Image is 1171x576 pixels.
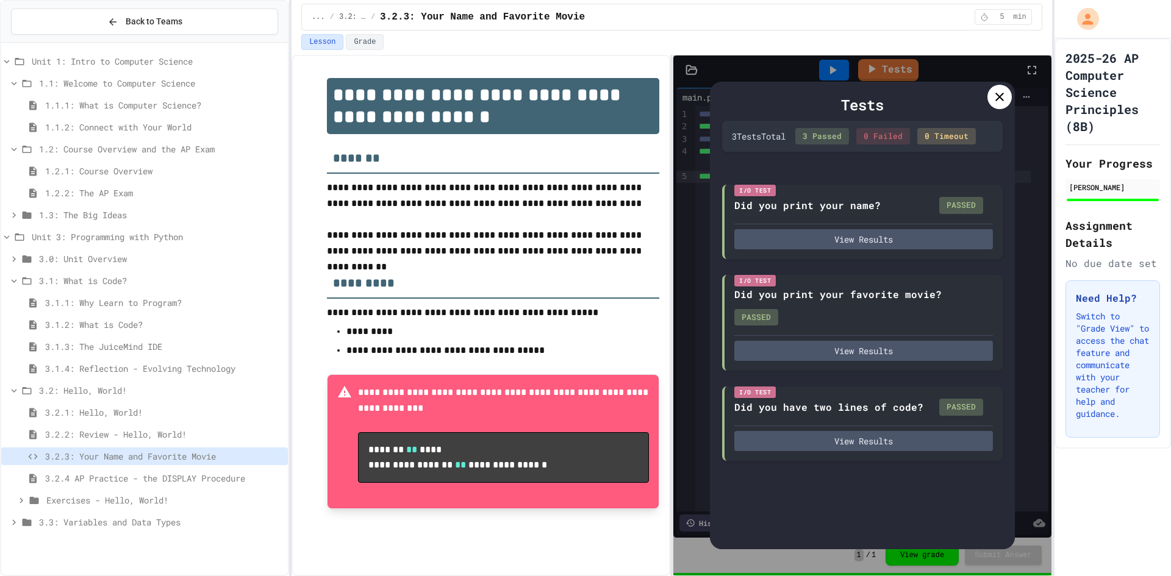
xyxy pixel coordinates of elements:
p: Switch to "Grade View" to access the chat feature and communicate with your teacher for help and ... [1076,310,1150,420]
span: 1.2.2: The AP Exam [45,187,283,199]
div: [PERSON_NAME] [1069,182,1156,193]
h3: Need Help? [1076,291,1150,305]
span: / [371,12,375,22]
div: My Account [1064,5,1102,33]
div: I/O Test [734,275,776,286]
h2: Assignment Details [1065,217,1160,251]
div: 0 Timeout [917,128,976,145]
span: 3.2: Hello, World! [39,384,283,397]
span: 3.1.1: Why Learn to Program? [45,296,283,309]
span: Unit 1: Intro to Computer Science [32,55,283,68]
button: Back to Teams [11,9,278,35]
span: 3.2.2: Review - Hello, World! [45,428,283,441]
span: 3.2.1: Hello, World! [45,406,283,419]
span: 3.2: Hello, World! [339,12,366,22]
span: 3.2.3: Your Name and Favorite Movie [45,450,283,463]
span: 3.1.3: The JuiceMind IDE [45,340,283,353]
span: Back to Teams [126,15,182,28]
span: 3.1: What is Code? [39,274,283,287]
div: 3 Passed [795,128,849,145]
div: PASSED [939,197,983,214]
span: ... [312,12,325,22]
button: View Results [734,229,993,249]
span: 3.2.4 AP Practice - the DISPLAY Procedure [45,472,283,485]
span: 3.1.4: Reflection - Evolving Technology [45,362,283,375]
span: 3.0: Unit Overview [39,252,283,265]
span: min [1013,12,1026,22]
div: PASSED [939,399,983,416]
div: Did you print your name? [734,198,881,213]
div: 0 Failed [856,128,910,145]
h2: Your Progress [1065,155,1160,172]
button: View Results [734,431,993,451]
div: Did you print your favorite movie? [734,287,942,302]
div: PASSED [734,309,778,326]
span: 1.3: The Big Ideas [39,208,283,221]
button: View Results [734,341,993,361]
span: 5 [992,12,1012,22]
div: No due date set [1065,256,1160,271]
span: Unit 3: Programming with Python [32,230,283,243]
span: 1.1.1: What is Computer Science? [45,99,283,112]
div: I/O Test [734,386,776,398]
span: 1.1: Welcome to Computer Science [39,77,283,90]
button: Lesson [301,34,343,50]
span: 1.1.2: Connect with Your World [45,121,283,133]
span: 3.3: Variables and Data Types [39,516,283,528]
span: 3.1.2: What is Code? [45,318,283,331]
span: 3.2.3: Your Name and Favorite Movie [380,10,585,24]
div: Did you have two lines of code? [734,400,923,414]
span: 1.2: Course Overview and the AP Exam [39,143,283,155]
h1: 2025-26 AP Computer Science Principles (8B) [1065,49,1160,135]
div: 3 Test s Total [732,130,786,143]
span: / [330,12,334,22]
span: Exercises - Hello, World! [46,494,283,507]
span: 1.2.1: Course Overview [45,165,283,177]
div: I/O Test [734,185,776,196]
button: Grade [346,34,384,50]
div: Tests [722,94,1003,116]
